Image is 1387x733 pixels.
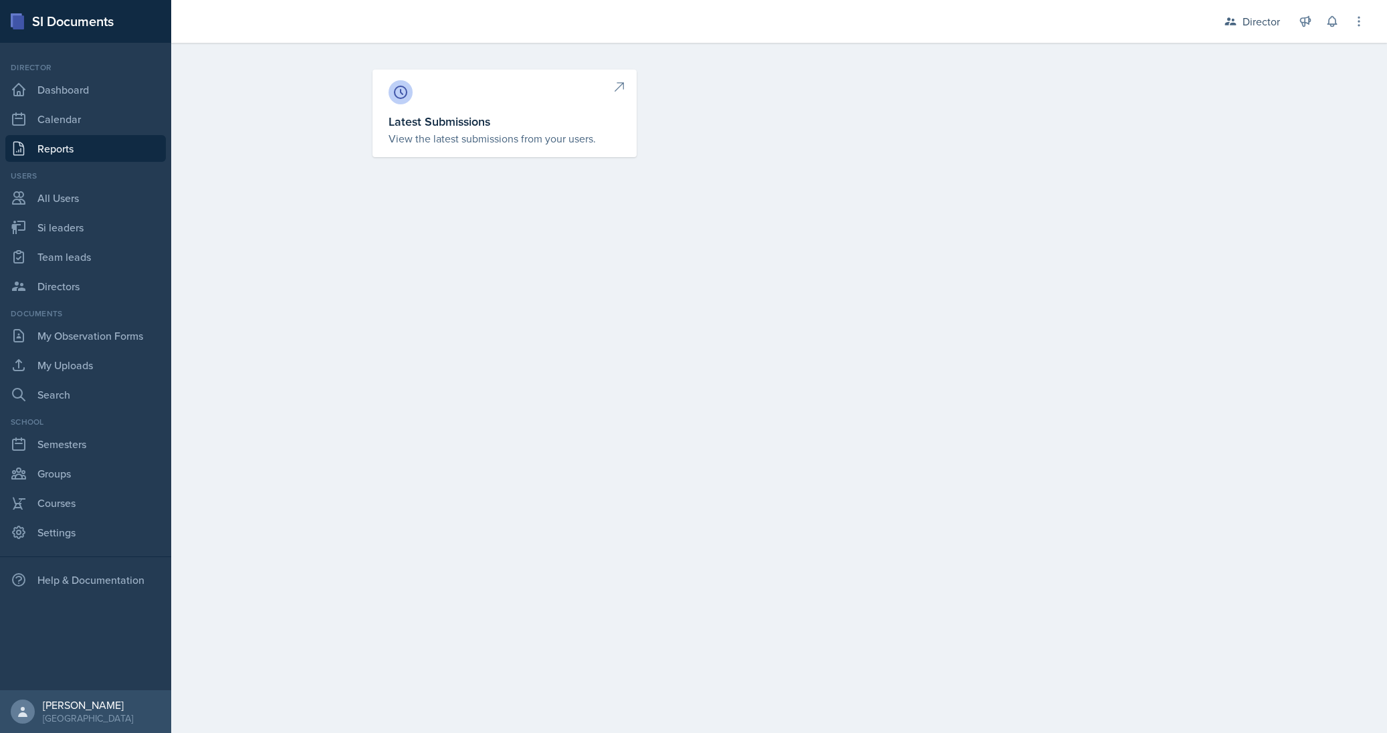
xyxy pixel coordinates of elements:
[43,698,133,712] div: [PERSON_NAME]
[5,566,166,593] div: Help & Documentation
[5,106,166,132] a: Calendar
[5,490,166,516] a: Courses
[5,460,166,487] a: Groups
[5,273,166,300] a: Directors
[5,352,166,379] a: My Uploads
[5,381,166,408] a: Search
[372,70,637,157] a: Latest Submissions View the latest submissions from your users.
[389,112,621,130] h3: Latest Submissions
[5,308,166,320] div: Documents
[5,243,166,270] a: Team leads
[5,214,166,241] a: Si leaders
[43,712,133,725] div: [GEOGRAPHIC_DATA]
[5,431,166,457] a: Semesters
[389,130,621,146] p: View the latest submissions from your users.
[5,62,166,74] div: Director
[5,76,166,103] a: Dashboard
[5,185,166,211] a: All Users
[5,416,166,428] div: School
[5,135,166,162] a: Reports
[5,519,166,546] a: Settings
[5,322,166,349] a: My Observation Forms
[5,170,166,182] div: Users
[1243,13,1280,29] div: Director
